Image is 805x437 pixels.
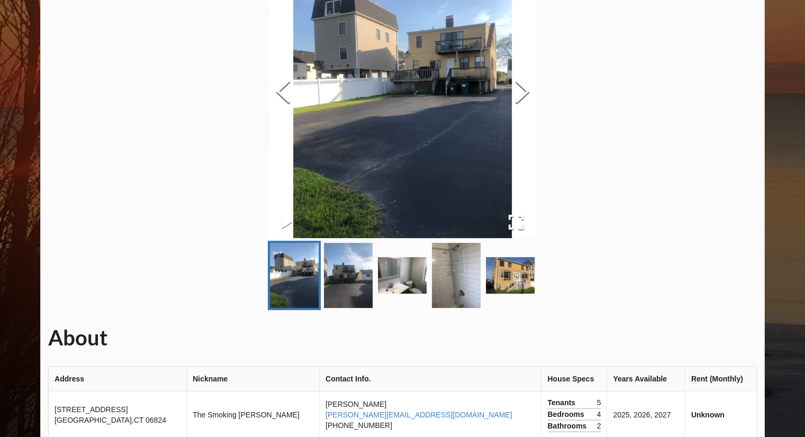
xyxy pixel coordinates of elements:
button: Next Slide [507,45,537,141]
span: Bathrooms [547,421,589,431]
th: Rent (Monthly) [685,367,756,392]
span: 4 [596,409,601,420]
span: Bedrooms [547,409,586,420]
span: [STREET_ADDRESS] [55,405,128,414]
a: Go to Slide 4 [430,241,483,310]
th: Contact Info. [319,367,541,392]
img: fc98a16b62f56149b1aa0220c919b161 [270,243,319,308]
img: 02e189633975d98951b7d0801defaa75 [324,243,373,308]
a: Go to Slide 3 [376,255,429,296]
span: [GEOGRAPHIC_DATA] , CT 06824 [55,416,166,424]
a: Go to Slide 5 [484,255,537,296]
th: Nickname [186,367,319,392]
b: Unknown [691,411,725,419]
img: fb13bcaac48e9e4fedbf9f93bf67ca0d [486,257,535,294]
a: Go to Slide 2 [322,241,375,310]
th: Years Available [607,367,684,392]
h1: About [48,324,757,351]
span: Tenants [547,397,578,408]
span: 5 [596,397,601,408]
button: Open Fullscreen [494,207,537,238]
span: 2 [596,421,601,431]
img: cab2af4d0fb809195a5f41990fecbbdd [378,257,427,294]
button: Play or Pause Slideshow [268,207,305,238]
button: Previous Slide [268,45,297,141]
th: House Specs [541,367,607,392]
th: Address [49,367,186,392]
div: Thumbnail Navigation [268,241,537,310]
img: 4da75c74ce254da83d2b694350d7f623 [432,243,481,308]
a: Go to Slide 1 [268,241,321,310]
a: [PERSON_NAME][EMAIL_ADDRESS][DOMAIN_NAME] [325,411,512,419]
